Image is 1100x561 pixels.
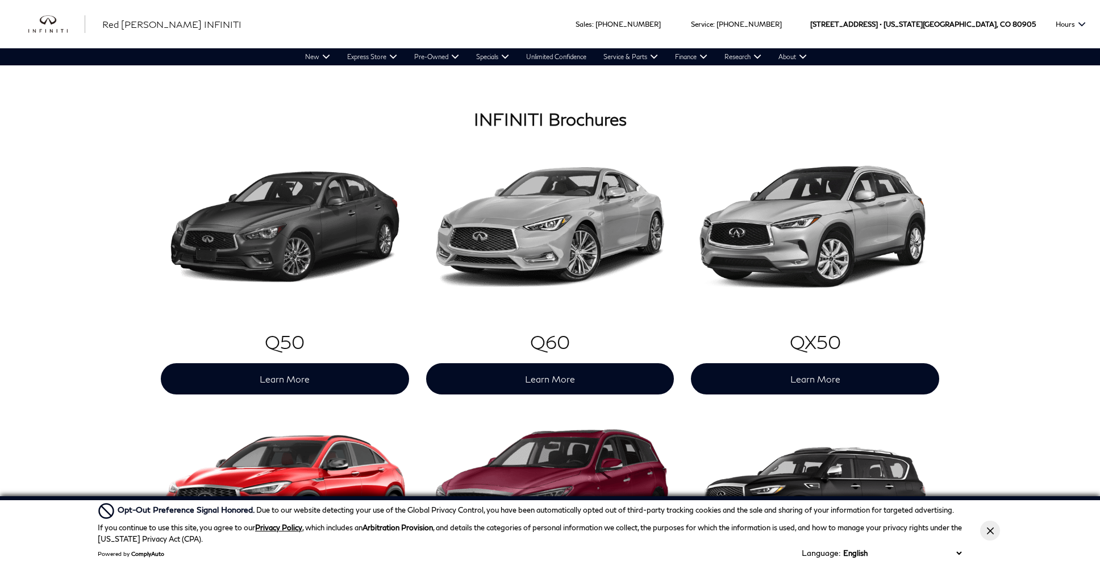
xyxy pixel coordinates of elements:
[666,48,716,65] a: Finance
[406,48,468,65] a: Pre-Owned
[98,523,962,543] p: If you continue to use this site, you agree to our , which includes an , and details the categori...
[980,521,1000,541] button: Close Button
[576,20,592,28] span: Sales
[716,48,770,65] a: Research
[426,332,674,352] h2: Q60
[840,547,964,559] select: Language Select
[802,549,840,557] div: Language:
[102,18,241,31] a: Red [PERSON_NAME] INFINITI
[118,504,954,516] div: Due to our website detecting your use of the Global Privacy Control, you have been automatically ...
[339,48,406,65] a: Express Store
[691,332,939,352] h2: QX50
[691,363,939,394] a: Learn More
[426,134,674,320] img: Q60 angled
[161,332,409,352] h2: Q50
[161,363,409,394] a: Learn More
[98,550,164,557] div: Powered by
[363,523,433,532] strong: Arbitration Provision
[255,523,302,532] a: Privacy Policy
[28,15,85,34] img: INFINITI
[131,550,164,557] a: ComplyAuto
[118,505,256,514] span: Opt-Out Preference Signal Honored .
[161,134,409,320] img: Q50 angled
[810,20,1036,28] a: [STREET_ADDRESS] • [US_STATE][GEOGRAPHIC_DATA], CO 80905
[691,20,713,28] span: Service
[297,48,815,65] nav: Main Navigation
[161,110,939,128] h1: INFINITI Brochures
[595,48,666,65] a: Service & Parts
[297,48,339,65] a: New
[595,20,661,28] a: [PHONE_NUMBER]
[770,48,815,65] a: About
[713,20,715,28] span: :
[592,20,594,28] span: :
[716,20,782,28] a: [PHONE_NUMBER]
[691,134,939,320] img: QX50 angled
[518,48,595,65] a: Unlimited Confidence
[468,48,518,65] a: Specials
[28,15,85,34] a: infiniti
[102,19,241,30] span: Red [PERSON_NAME] INFINITI
[426,363,674,394] a: Learn More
